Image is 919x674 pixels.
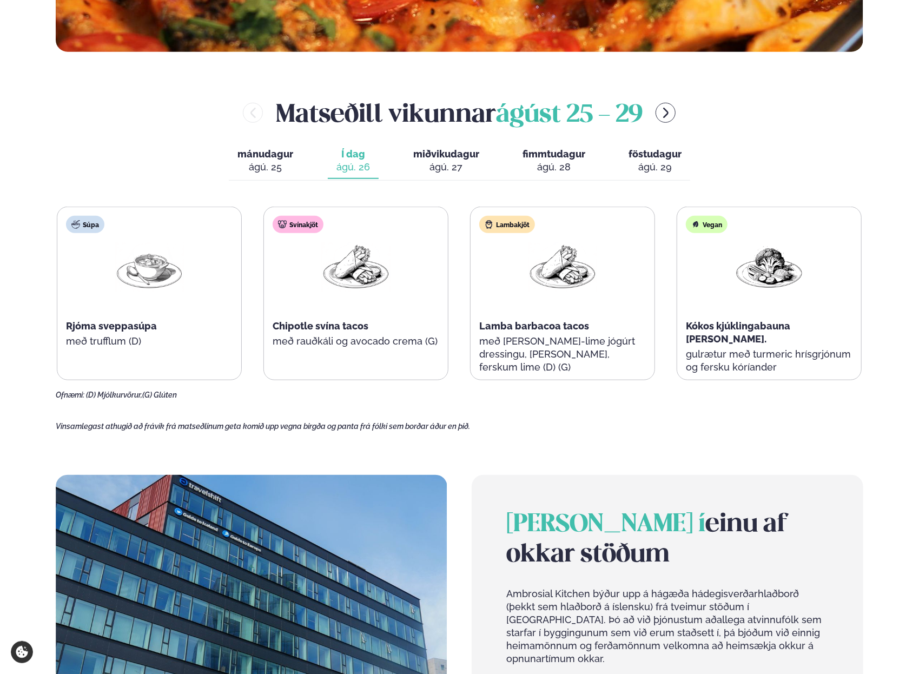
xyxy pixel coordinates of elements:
div: ágú. 26 [336,161,370,174]
p: Ambrosial Kitchen býður upp á hágæða hádegisverðarhlaðborð (þekkt sem hlaðborð á íslensku) frá tv... [506,587,829,665]
span: (G) Glúten [142,391,177,399]
p: með [PERSON_NAME]-lime jógúrt dressingu, [PERSON_NAME], ferskum lime (D) (G) [479,335,646,374]
span: Í dag [336,148,370,161]
span: miðvikudagur [413,148,479,160]
div: Lambakjöt [479,216,535,233]
img: Vegan.png [735,242,804,292]
img: soup.svg [71,220,80,229]
p: með trufflum (D) [66,335,233,348]
button: miðvikudagur ágú. 27 [405,143,488,179]
div: ágú. 28 [523,161,585,174]
span: Vinsamlegast athugið að frávik frá matseðlinum geta komið upp vegna birgða og panta frá fólki sem... [56,422,470,431]
div: ágú. 27 [413,161,479,174]
span: [PERSON_NAME] í [506,513,705,537]
span: Rjóma sveppasúpa [66,320,157,332]
button: fimmtudagur ágú. 28 [514,143,594,179]
img: Wraps.png [321,242,391,292]
span: Kókos kjúklingabauna [PERSON_NAME]. [686,320,790,345]
button: menu-btn-right [656,103,676,123]
img: Vegan.svg [691,220,700,229]
h2: einu af okkar stöðum [506,510,829,570]
span: Chipotle svína tacos [273,320,368,332]
button: menu-btn-left [243,103,263,123]
a: Cookie settings [11,641,33,663]
button: Í dag ágú. 26 [328,143,379,179]
h2: Matseðill vikunnar [276,95,643,130]
span: (D) Mjólkurvörur, [86,391,142,399]
div: ágú. 29 [629,161,682,174]
span: mánudagur [237,148,293,160]
div: Vegan [686,216,728,233]
p: með rauðkáli og avocado crema (G) [273,335,439,348]
div: ágú. 25 [237,161,293,174]
span: ágúst 25 - 29 [496,103,643,127]
span: Lamba barbacoa tacos [479,320,589,332]
button: föstudagur ágú. 29 [620,143,690,179]
button: mánudagur ágú. 25 [229,143,302,179]
div: Súpa [66,216,104,233]
img: Lamb.svg [485,220,493,229]
img: Soup.png [115,242,184,292]
img: Wraps.png [528,242,597,292]
p: gulrætur með turmeric hrísgrjónum og fersku kóríander [686,348,852,374]
span: föstudagur [629,148,682,160]
img: pork.svg [278,220,287,229]
div: Svínakjöt [273,216,323,233]
span: fimmtudagur [523,148,585,160]
span: Ofnæmi: [56,391,84,399]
